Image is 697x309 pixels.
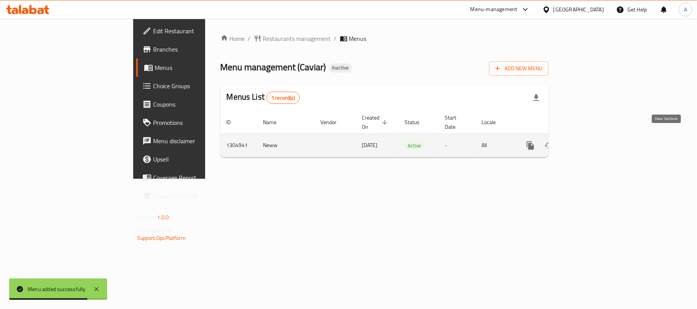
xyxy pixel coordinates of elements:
[405,141,424,150] div: Active
[489,61,548,76] button: Add New Menu
[266,92,300,104] div: Total records count
[362,113,390,131] span: Created On
[405,141,424,150] span: Active
[445,113,467,131] span: Start Date
[257,134,315,157] td: Neww
[137,233,186,243] a: Support.OpsPlatform
[329,63,352,73] div: Inactive
[153,118,243,127] span: Promotions
[439,134,476,157] td: -
[515,111,601,134] th: Actions
[521,136,540,155] button: more
[137,212,156,222] span: Version:
[329,65,352,71] span: Inactive
[405,118,430,127] span: Status
[334,34,337,43] li: /
[153,191,243,201] span: Grocery Checklist
[136,40,250,58] a: Branches
[136,113,250,132] a: Promotions
[136,132,250,150] a: Menu disclaimer
[153,45,243,54] span: Branches
[153,81,243,91] span: Choice Groups
[254,34,331,43] a: Restaurants management
[137,225,172,235] span: Get support on:
[263,34,331,43] span: Restaurants management
[155,63,243,72] span: Menus
[553,5,604,14] div: [GEOGRAPHIC_DATA]
[153,100,243,109] span: Coupons
[362,140,378,150] span: [DATE]
[220,111,601,157] table: enhanced table
[482,118,506,127] span: Locale
[321,118,347,127] span: Vendor
[136,95,250,113] a: Coupons
[153,26,243,36] span: Edit Restaurant
[263,118,287,127] span: Name
[476,134,515,157] td: All
[136,150,250,168] a: Upsell
[136,77,250,95] a: Choice Groups
[684,5,687,14] span: A
[349,34,367,43] span: Menus
[470,5,517,14] div: Menu-management
[157,212,169,222] span: 1.0.0
[136,187,250,205] a: Grocery Checklist
[28,285,86,293] div: Menu added successfully
[495,64,542,73] span: Add New Menu
[220,34,548,43] nav: breadcrumb
[267,94,299,102] span: 1 record(s)
[136,168,250,187] a: Coverage Report
[153,136,243,146] span: Menu disclaimer
[136,22,250,40] a: Edit Restaurant
[227,118,241,127] span: ID
[540,136,558,155] button: Change Status
[227,91,300,104] h2: Menus List
[136,58,250,77] a: Menus
[153,155,243,164] span: Upsell
[153,173,243,182] span: Coverage Report
[220,58,326,76] span: Menu management ( Caviar )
